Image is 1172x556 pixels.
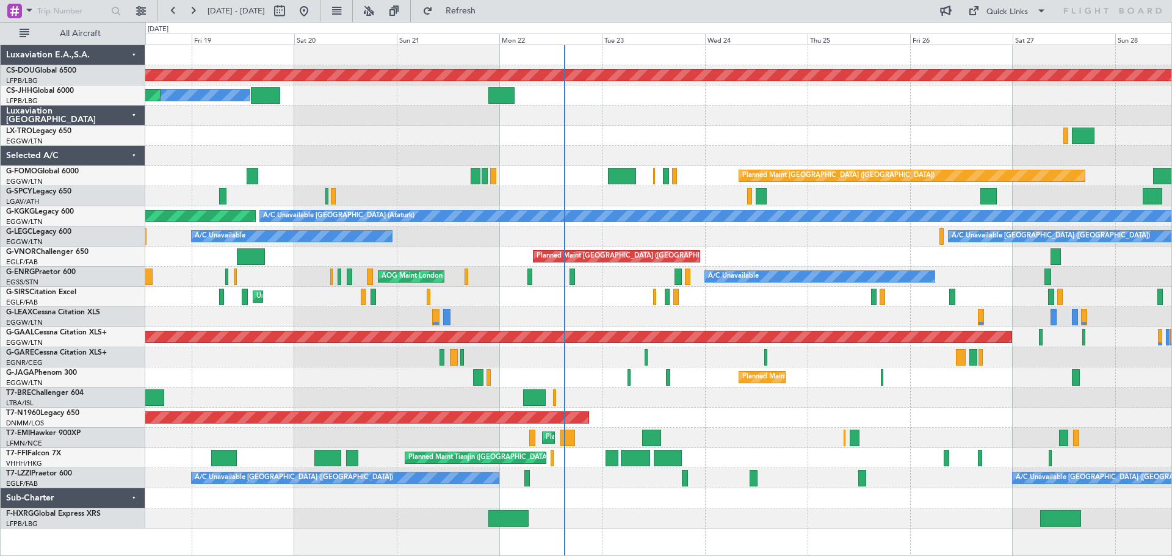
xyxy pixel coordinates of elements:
a: DNMM/LOS [6,419,44,428]
span: T7-N1960 [6,410,40,417]
a: G-SIRSCitation Excel [6,289,76,296]
span: F-HXRG [6,510,34,518]
div: Sat 20 [294,34,397,45]
span: G-LEGC [6,228,32,236]
a: EGGW/LTN [6,378,43,388]
a: G-LEGCLegacy 600 [6,228,71,236]
a: EGGW/LTN [6,237,43,247]
a: LFPB/LBG [6,96,38,106]
div: Fri 19 [192,34,294,45]
span: G-FOMO [6,168,37,175]
span: G-SIRS [6,289,29,296]
div: A/C Unavailable [708,267,759,286]
a: G-JAGAPhenom 300 [6,369,77,377]
button: Refresh [417,1,490,21]
div: Planned Maint [GEOGRAPHIC_DATA] ([GEOGRAPHIC_DATA]) [742,368,935,386]
div: Thu 25 [808,34,910,45]
a: F-HXRGGlobal Express XRS [6,510,101,518]
span: G-VNOR [6,248,36,256]
span: CS-JHH [6,87,32,95]
span: T7-EMI [6,430,30,437]
div: A/C Unavailable [GEOGRAPHIC_DATA] ([GEOGRAPHIC_DATA]) [952,227,1150,245]
div: Planned Maint [GEOGRAPHIC_DATA] ([GEOGRAPHIC_DATA]) [742,167,935,185]
a: EGGW/LTN [6,217,43,226]
span: G-LEAX [6,309,32,316]
a: EGGW/LTN [6,338,43,347]
a: LX-TROLegacy 650 [6,128,71,135]
a: LGAV/ATH [6,197,39,206]
a: EGGW/LTN [6,137,43,146]
a: LTBA/ISL [6,399,34,408]
a: T7-FFIFalcon 7X [6,450,61,457]
span: T7-LZZI [6,470,31,477]
div: Wed 24 [705,34,808,45]
span: T7-FFI [6,450,27,457]
div: Planned Maint [GEOGRAPHIC_DATA] [546,428,662,447]
a: VHHH/HKG [6,459,42,468]
span: [DATE] - [DATE] [208,5,265,16]
span: CS-DOU [6,67,35,74]
button: Quick Links [962,1,1052,21]
a: G-ENRGPraetor 600 [6,269,76,276]
span: G-GAAL [6,329,34,336]
a: EGGW/LTN [6,177,43,186]
button: All Aircraft [13,24,132,43]
a: G-GARECessna Citation XLS+ [6,349,107,356]
span: T7-BRE [6,389,31,397]
div: [DATE] [148,24,168,35]
span: G-GARE [6,349,34,356]
div: A/C Unavailable [GEOGRAPHIC_DATA] (Ataturk) [263,207,414,225]
span: All Aircraft [32,29,129,38]
input: Trip Number [37,2,107,20]
a: G-VNORChallenger 650 [6,248,89,256]
div: A/C Unavailable [195,227,245,245]
a: G-SPCYLegacy 650 [6,188,71,195]
span: G-JAGA [6,369,34,377]
a: CS-JHHGlobal 6000 [6,87,74,95]
a: EGLF/FAB [6,298,38,307]
div: A/C Unavailable [GEOGRAPHIC_DATA] ([GEOGRAPHIC_DATA]) [195,469,393,487]
div: Planned Maint Tianjin ([GEOGRAPHIC_DATA]) [408,449,551,467]
a: T7-BREChallenger 604 [6,389,84,397]
a: CS-DOUGlobal 6500 [6,67,76,74]
div: Sat 27 [1013,34,1115,45]
a: T7-EMIHawker 900XP [6,430,81,437]
span: Refresh [435,7,487,15]
a: T7-N1960Legacy 650 [6,410,79,417]
a: T7-LZZIPraetor 600 [6,470,72,477]
span: LX-TRO [6,128,32,135]
a: G-FOMOGlobal 6000 [6,168,79,175]
a: G-KGKGLegacy 600 [6,208,74,215]
a: LFPB/LBG [6,76,38,85]
div: Quick Links [986,6,1028,18]
div: Unplanned Maint [GEOGRAPHIC_DATA] ([GEOGRAPHIC_DATA]) [256,287,457,306]
a: G-LEAXCessna Citation XLS [6,309,100,316]
span: G-SPCY [6,188,32,195]
div: Fri 26 [910,34,1013,45]
a: EGLF/FAB [6,258,38,267]
div: Tue 23 [602,34,704,45]
div: AOG Maint London ([GEOGRAPHIC_DATA]) [382,267,518,286]
a: LFPB/LBG [6,519,38,529]
a: LFMN/NCE [6,439,42,448]
a: EGGW/LTN [6,318,43,327]
a: EGLF/FAB [6,479,38,488]
a: EGSS/STN [6,278,38,287]
span: G-KGKG [6,208,35,215]
span: G-ENRG [6,269,35,276]
div: Mon 22 [499,34,602,45]
a: G-GAALCessna Citation XLS+ [6,329,107,336]
a: EGNR/CEG [6,358,43,367]
div: Sun 21 [397,34,499,45]
div: Planned Maint [GEOGRAPHIC_DATA] ([GEOGRAPHIC_DATA]) [537,247,729,265]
